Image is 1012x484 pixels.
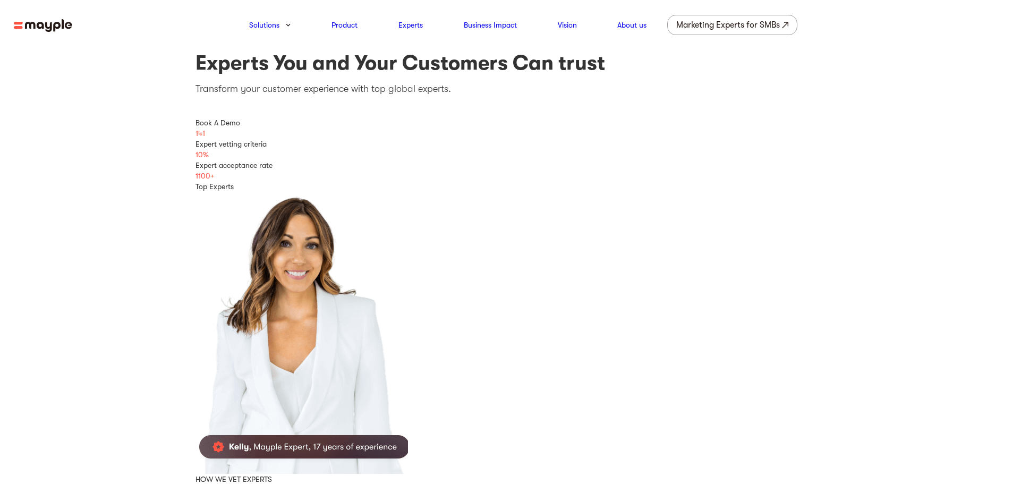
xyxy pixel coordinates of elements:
a: Solutions [249,19,279,31]
div: Expert vetting criteria [195,139,817,149]
div: Book A Demo [195,117,817,128]
a: Marketing Experts for SMBs [667,15,797,35]
img: arrow-down [286,23,291,27]
a: About us [617,19,647,31]
div: Marketing Experts for SMBs [676,18,780,32]
div: 141 [195,128,817,139]
a: Experts [398,19,423,31]
div: 10% [195,149,817,160]
div: 1100+ [195,171,817,181]
p: Transform your customer experience with top global experts. [195,82,817,96]
div: Expert acceptance rate [195,160,817,171]
a: Product [331,19,358,31]
img: Mark Farias Mayple Expert [195,192,408,474]
h1: Experts You and Your Customers Can trust [195,50,817,76]
div: Top Experts [195,181,817,192]
a: Vision [558,19,577,31]
a: Business Impact [464,19,517,31]
img: mayple-logo [14,19,72,32]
